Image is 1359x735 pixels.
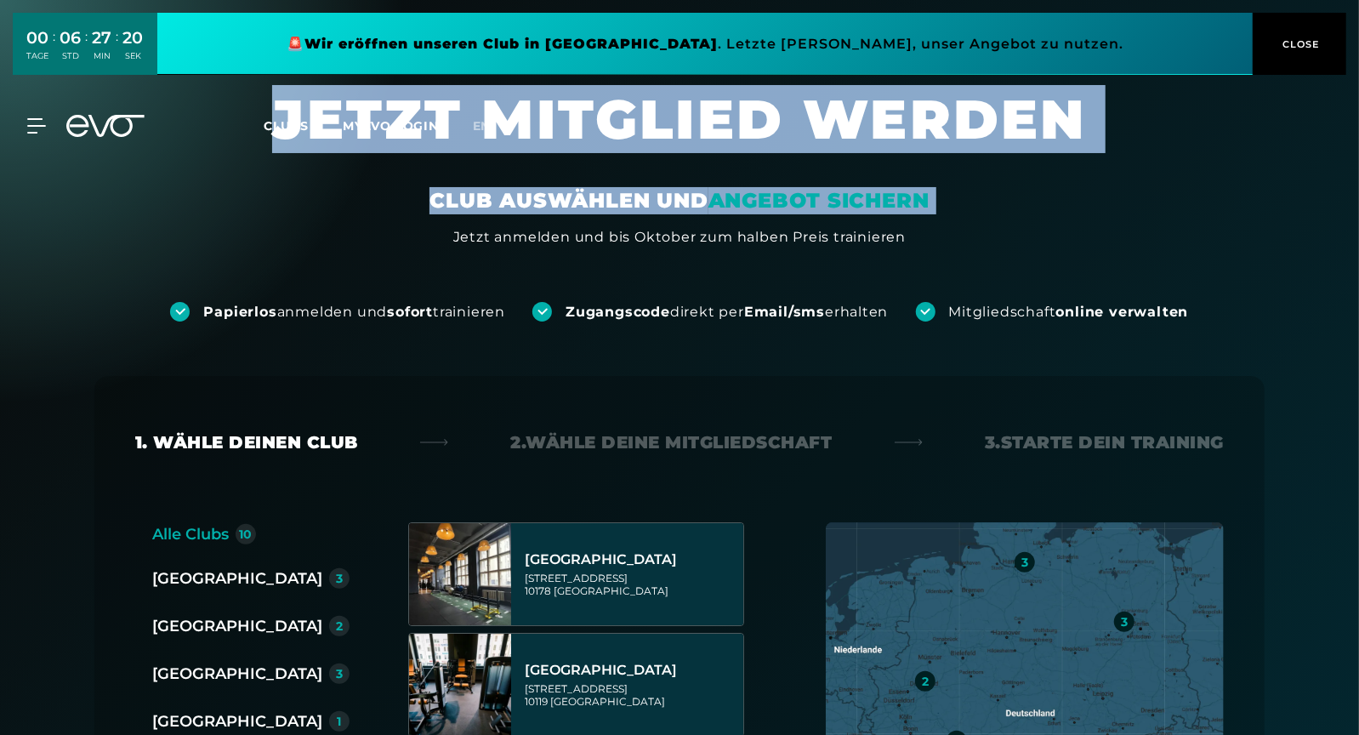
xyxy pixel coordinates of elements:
div: STD [60,50,82,62]
em: ANGEBOT SICHERN [708,188,930,213]
button: CLOSE [1253,13,1346,75]
div: 3 [1021,556,1028,568]
strong: sofort [387,304,433,320]
div: [GEOGRAPHIC_DATA] [525,662,738,679]
div: 10 [240,528,253,540]
span: CLOSE [1279,37,1321,52]
div: 1 [338,715,342,727]
div: [GEOGRAPHIC_DATA] [152,567,322,590]
strong: online verwalten [1056,304,1189,320]
div: 20 [123,26,144,50]
img: Berlin Alexanderplatz [409,523,511,625]
div: : [117,27,119,72]
strong: Email/sms [744,304,825,320]
div: 3 [336,668,343,680]
div: [STREET_ADDRESS] 10178 [GEOGRAPHIC_DATA] [525,572,738,597]
div: 2. Wähle deine Mitgliedschaft [511,430,833,454]
a: MYEVO LOGIN [343,118,439,134]
div: TAGE [27,50,49,62]
div: [GEOGRAPHIC_DATA] [152,614,322,638]
span: en [473,118,492,134]
div: Jetzt anmelden und bis Oktober zum halben Preis trainieren [453,227,906,248]
div: 00 [27,26,49,50]
div: Mitgliedschaft [949,303,1189,322]
div: [GEOGRAPHIC_DATA] [152,709,322,733]
div: 3 [336,573,343,584]
div: SEK [123,50,144,62]
a: en [473,117,512,136]
div: [GEOGRAPHIC_DATA] [152,662,322,686]
div: direkt per erhalten [566,303,888,322]
span: Clubs [264,118,309,134]
div: : [54,27,56,72]
div: [GEOGRAPHIC_DATA] [525,551,738,568]
a: Clubs [264,117,343,134]
div: CLUB AUSWÄHLEN UND [429,187,929,214]
div: 06 [60,26,82,50]
div: 2 [336,620,343,632]
strong: Zugangscode [566,304,670,320]
div: Alle Clubs [152,522,229,546]
div: 1. Wähle deinen Club [135,430,358,454]
div: MIN [93,50,112,62]
div: 2 [922,675,929,687]
strong: Papierlos [203,304,276,320]
div: : [86,27,88,72]
div: 3 [1121,616,1128,628]
div: [STREET_ADDRESS] 10119 [GEOGRAPHIC_DATA] [525,682,738,708]
div: anmelden und trainieren [203,303,505,322]
div: 3. Starte dein Training [985,430,1224,454]
div: 27 [93,26,112,50]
